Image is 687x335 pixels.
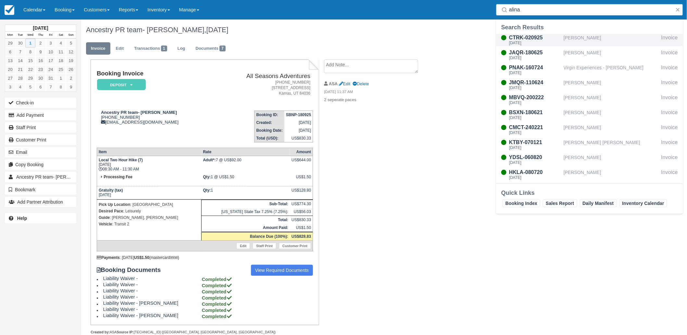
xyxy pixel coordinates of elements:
[66,83,76,91] a: 9
[99,188,123,193] strong: Gratuity (tax)
[661,79,678,91] div: Invoice
[97,266,167,274] strong: Booking Documents
[509,131,561,135] div: [DATE]
[661,168,678,181] div: Invoice
[290,224,313,232] td: US$1.50
[56,56,66,65] a: 18
[564,154,659,166] div: [PERSON_NAME]
[339,81,350,86] a: Edit
[509,94,561,101] div: MBVQ-200222
[56,74,66,83] a: 1
[97,156,201,173] td: [DATE] 08:30 AM - 11:30 AM
[66,47,76,56] a: 12
[25,65,35,74] a: 22
[99,214,200,221] p: : [PERSON_NAME], [PERSON_NAME]
[134,255,149,260] strong: US$1.50
[284,127,313,134] td: [DATE]
[496,94,683,106] a: MBVQ-200222[DATE][PERSON_NAME]Invoice
[255,134,284,142] th: Total (USD):
[201,148,290,156] th: Rate
[509,116,561,120] div: [DATE]
[15,83,25,91] a: 4
[56,65,66,74] a: 25
[86,42,110,55] a: Invoice
[202,289,232,294] strong: Completed
[66,74,76,83] a: 2
[206,26,229,34] span: [DATE]
[91,330,319,335] div: ASA [TECHNICAL_ID] ([GEOGRAPHIC_DATA], [GEOGRAPHIC_DATA], [GEOGRAPHIC_DATA])
[35,56,45,65] a: 16
[324,89,433,96] em: [DATE] 11:37 AM
[217,80,310,96] address: [PHONE_NUMBER] [STREET_ADDRESS] Kamas, UT 84036
[496,64,683,76] a: PNAK-160724[DATE]Virgin Experiences - [PERSON_NAME]Invoice
[661,64,678,76] div: Invoice
[501,189,678,197] div: Quick Links
[255,111,284,119] th: Booking ID:
[661,139,678,151] div: Invoice
[496,34,683,46] a: CTRK-020925[DATE][PERSON_NAME]Invoice
[509,109,561,116] div: BSXN-180621
[25,32,35,39] th: Wed
[97,255,120,260] strong: Payments
[202,277,232,282] strong: Completed
[5,39,15,47] a: 29
[97,148,201,156] th: Item
[564,139,659,151] div: [PERSON_NAME] [PERSON_NAME]
[661,124,678,136] div: Invoice
[66,39,76,47] a: 5
[15,47,25,56] a: 7
[279,243,311,249] a: Customer Print
[5,135,76,145] a: Customer Print
[35,65,45,74] a: 23
[99,222,112,226] strong: Vehicle
[509,64,561,72] div: PNAK-160724
[509,176,561,180] div: [DATE]
[496,139,683,151] a: KTBY-070121[DATE][PERSON_NAME] [PERSON_NAME]Invoice
[99,221,200,227] p: : Transit 2
[292,175,311,184] div: US$1.50
[564,109,659,121] div: [PERSON_NAME]
[25,39,35,47] a: 1
[66,32,76,39] th: Sun
[292,158,311,167] div: US$644.00
[103,288,201,293] span: Liability Waiver -
[509,168,561,176] div: HKLA-080720
[496,49,683,61] a: JAQR-180625[DATE][PERSON_NAME]Invoice
[103,276,201,281] span: Liability Waiver -
[509,154,561,161] div: YDSL-060820
[35,47,45,56] a: 9
[509,101,561,105] div: [DATE]
[543,199,577,207] a: Sales Report
[564,124,659,136] div: [PERSON_NAME]
[129,42,172,55] a: Transactions1
[5,56,15,65] a: 13
[99,201,200,208] p: : [GEOGRAPHIC_DATA]
[202,314,232,319] strong: Completed
[5,74,15,83] a: 27
[292,188,311,198] div: US$128.80
[5,98,76,108] button: Check-in
[103,307,201,312] span: Liability Waiver -
[290,148,313,156] th: Amount
[286,113,311,117] strong: SBNP-180925
[509,49,561,57] div: JAQR-180625
[619,199,667,207] a: Inventory Calendar
[15,65,25,74] a: 21
[201,208,290,216] td: [US_STATE] State Tax 7.25% (7.25%):
[15,39,25,47] a: 30
[25,47,35,56] a: 8
[290,200,313,208] td: US$774.30
[97,110,214,125] div: [PHONE_NUMBER] [EMAIL_ADDRESS][DOMAIN_NAME]
[5,110,76,120] button: Add Payment
[56,39,66,47] a: 4
[496,168,683,181] a: HKLA-080720[DATE][PERSON_NAME]Invoice
[103,282,201,287] span: Liability Waiver -
[201,156,290,173] td: 7 @ US$92.00
[97,255,313,260] div: : [DATE] (mastercard )
[509,146,561,150] div: [DATE]
[99,208,200,214] p: : Leisurely
[661,109,678,121] div: Invoice
[117,330,134,334] strong: Source IP:
[661,49,678,61] div: Invoice
[66,65,76,74] a: 26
